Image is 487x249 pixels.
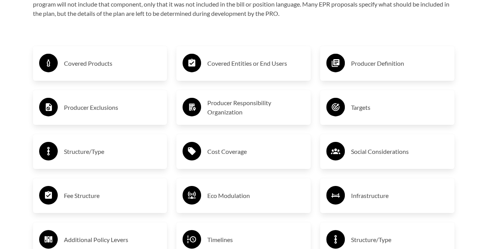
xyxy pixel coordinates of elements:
[207,234,305,246] h3: Timelines
[207,145,305,158] h3: Cost Coverage
[64,57,161,70] h3: Covered Products
[351,101,448,114] h3: Targets
[64,101,161,114] h3: Producer Exclusions
[64,234,161,246] h3: Additional Policy Levers
[351,234,448,246] h3: Structure/Type
[207,189,305,202] h3: Eco Modulation
[351,57,448,70] h3: Producer Definition
[64,189,161,202] h3: Fee Structure
[207,57,305,70] h3: Covered Entities or End Users
[351,189,448,202] h3: Infrastructure
[351,145,448,158] h3: Social Considerations
[207,98,305,117] h3: Producer Responsibility Organization
[64,145,161,158] h3: Structure/Type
